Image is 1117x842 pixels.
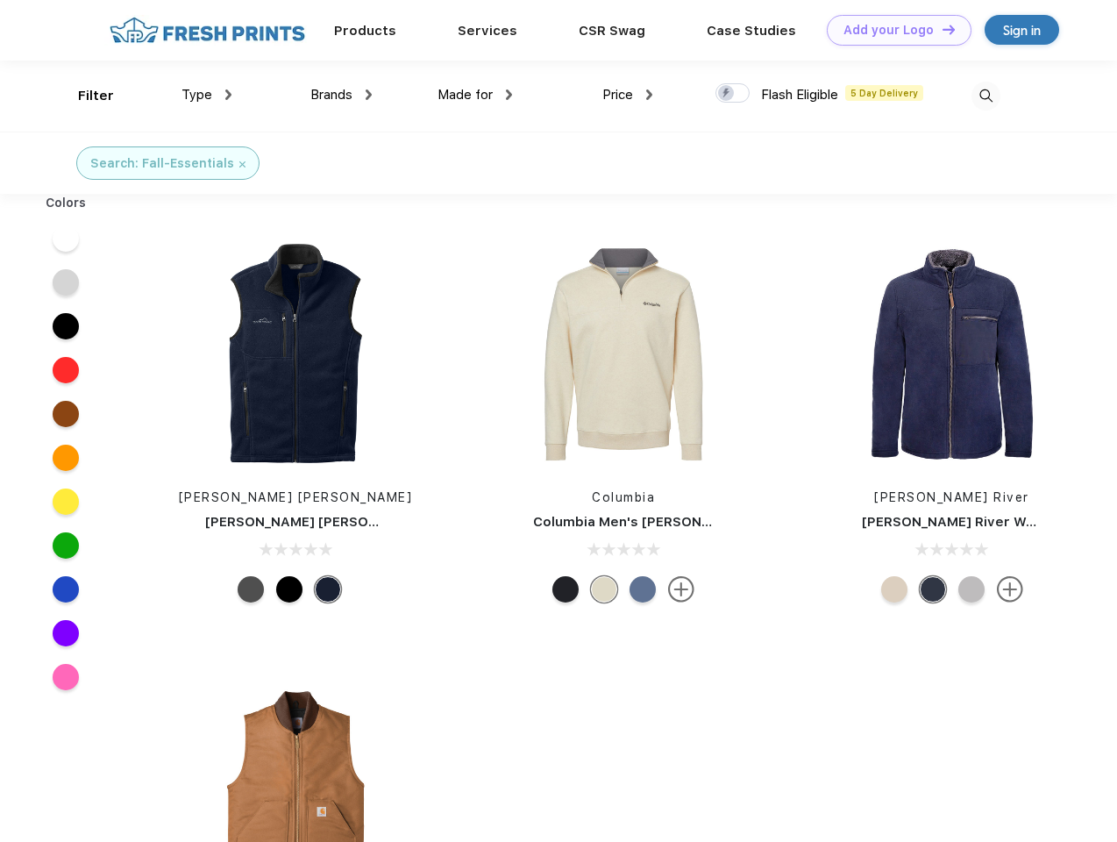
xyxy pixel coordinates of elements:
[310,87,352,103] span: Brands
[366,89,372,100] img: dropdown.png
[874,490,1029,504] a: [PERSON_NAME] River
[225,89,231,100] img: dropdown.png
[592,490,655,504] a: Columbia
[836,238,1069,471] img: func=resize&h=266
[761,87,838,103] span: Flash Eligible
[181,87,212,103] span: Type
[1003,20,1041,40] div: Sign in
[985,15,1059,45] a: Sign in
[843,23,934,38] div: Add your Logo
[104,15,310,46] img: fo%20logo%202.webp
[90,154,234,173] div: Search: Fall-Essentials
[971,82,1000,111] img: desktop_search.svg
[552,576,579,603] div: Black
[646,89,652,100] img: dropdown.png
[179,490,413,504] a: [PERSON_NAME] [PERSON_NAME]
[920,576,946,603] div: Navy
[238,576,264,603] div: Grey Steel
[630,576,656,603] div: Carbon Heather
[943,25,955,34] img: DT
[668,576,694,603] img: more.svg
[997,576,1023,603] img: more.svg
[958,576,985,603] div: Light-Grey
[602,87,633,103] span: Price
[438,87,493,103] span: Made for
[533,514,935,530] a: Columbia Men's [PERSON_NAME] Mountain Half-Zip Sweater
[78,86,114,106] div: Filter
[591,576,617,603] div: Oatmeal Heather
[205,514,512,530] a: [PERSON_NAME] [PERSON_NAME] Fleece Vest
[845,85,923,101] span: 5 Day Delivery
[179,238,412,471] img: func=resize&h=266
[276,576,302,603] div: Black
[239,161,245,168] img: filter_cancel.svg
[506,89,512,100] img: dropdown.png
[315,576,341,603] div: River Blue Navy
[507,238,740,471] img: func=resize&h=266
[334,23,396,39] a: Products
[32,194,100,212] div: Colors
[881,576,907,603] div: Sand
